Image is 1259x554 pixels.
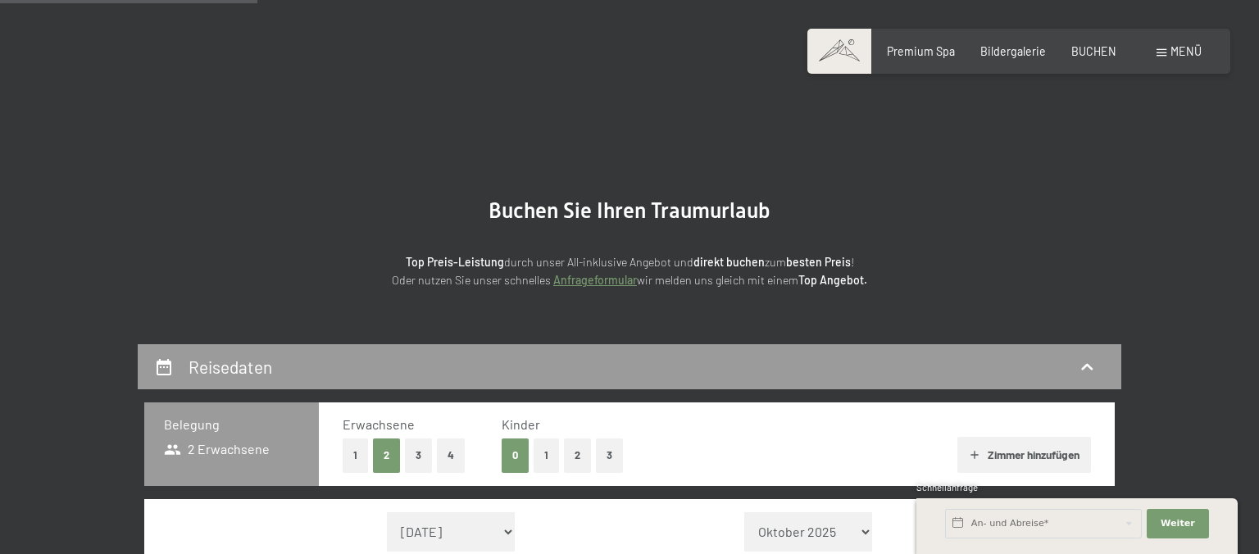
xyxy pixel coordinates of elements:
[798,273,867,287] strong: Top Angebot.
[1147,509,1209,538] button: Weiter
[596,438,623,472] button: 3
[1170,44,1202,58] span: Menü
[405,438,432,472] button: 3
[1071,44,1116,58] a: BUCHEN
[406,255,504,269] strong: Top Preis-Leistung
[786,255,851,269] strong: besten Preis
[887,44,955,58] a: Premium Spa
[164,440,270,458] span: 2 Erwachsene
[693,255,765,269] strong: direkt buchen
[502,438,529,472] button: 0
[437,438,465,472] button: 4
[553,273,637,287] a: Anfrageformular
[502,416,540,432] span: Kinder
[343,438,368,472] button: 1
[980,44,1046,58] a: Bildergalerie
[189,356,272,377] h2: Reisedaten
[916,482,978,493] span: Schnellanfrage
[164,415,299,434] h3: Belegung
[343,416,415,432] span: Erwachsene
[957,437,1091,473] button: Zimmer hinzufügen
[489,198,770,223] span: Buchen Sie Ihren Traumurlaub
[1161,517,1195,530] span: Weiter
[534,438,559,472] button: 1
[269,253,990,290] p: durch unser All-inklusive Angebot und zum ! Oder nutzen Sie unser schnelles wir melden uns gleich...
[373,438,400,472] button: 2
[564,438,591,472] button: 2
